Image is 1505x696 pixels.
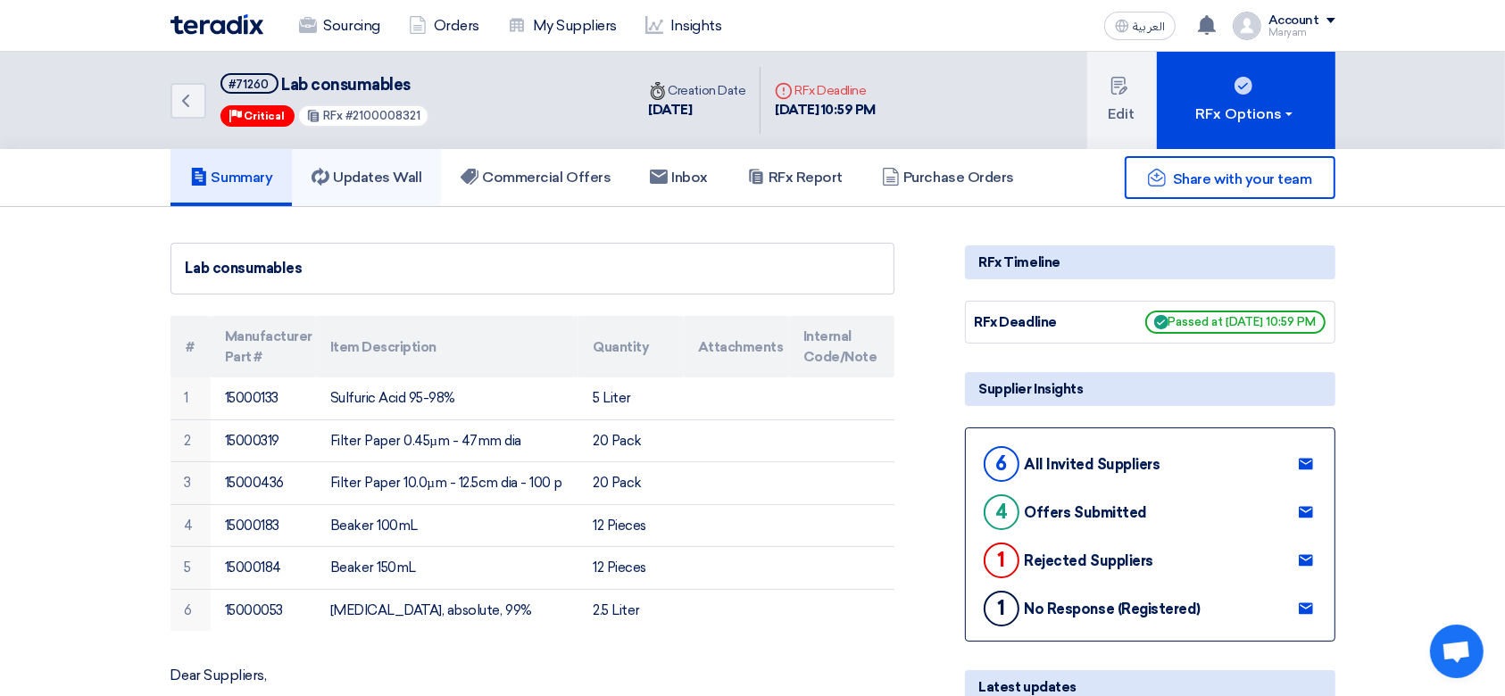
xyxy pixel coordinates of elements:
[775,81,876,100] div: RFx Deadline
[316,377,578,419] td: Sulfuric Acid 95-98%
[395,6,494,46] a: Orders
[170,149,293,206] a: Summary
[211,547,316,590] td: 15000184
[461,169,611,186] h5: Commercial Offers
[1145,311,1326,334] span: Passed at [DATE] 10:59 PM
[975,312,1109,333] div: RFx Deadline
[316,316,578,377] th: Item Description
[965,245,1335,279] div: RFx Timeline
[578,504,684,547] td: 12 Pieces
[1268,13,1319,29] div: Account
[1025,552,1153,569] div: Rejected Suppliers
[316,547,578,590] td: Beaker 150mL
[578,547,684,590] td: 12 Pieces
[170,504,211,547] td: 4
[984,446,1019,482] div: 6
[292,149,441,206] a: Updates Wall
[211,419,316,462] td: 15000319
[984,543,1019,578] div: 1
[245,110,286,122] span: Critical
[630,149,728,206] a: Inbox
[882,169,1014,186] h5: Purchase Orders
[186,258,879,279] div: Lab consumables
[441,149,630,206] a: Commercial Offers
[211,377,316,419] td: 15000133
[323,109,343,122] span: RFx
[862,149,1034,206] a: Purchase Orders
[190,169,273,186] h5: Summary
[984,591,1019,626] div: 1
[170,419,211,462] td: 2
[345,109,420,122] span: #2100008321
[649,100,746,120] div: [DATE]
[728,149,862,206] a: RFx Report
[578,462,684,505] td: 20 Pack
[170,377,211,419] td: 1
[1173,170,1311,187] span: Share with your team
[650,169,708,186] h5: Inbox
[984,494,1019,530] div: 4
[1157,52,1335,149] button: RFx Options
[170,589,211,631] td: 6
[211,504,316,547] td: 15000183
[578,419,684,462] td: 20 Pack
[312,169,421,186] h5: Updates Wall
[316,504,578,547] td: Beaker 100mL
[281,75,411,95] span: Lab consumables
[170,462,211,505] td: 3
[211,589,316,631] td: 15000053
[170,14,263,35] img: Teradix logo
[1025,601,1201,617] div: No Response (Registered)
[1025,504,1147,521] div: Offers Submitted
[316,462,578,505] td: Filter Paper 10.0µm - 12.5cm dia - 100 p
[684,316,789,377] th: Attachments
[316,419,578,462] td: Filter Paper 0.45µm - 47mm dia
[1133,21,1165,33] span: العربية
[631,6,736,46] a: Insights
[578,589,684,631] td: 2.5 Liter
[229,79,270,90] div: #71260
[578,316,684,377] th: Quantity
[1430,625,1484,678] div: Open chat
[775,100,876,120] div: [DATE] 10:59 PM
[220,73,430,95] h5: Lab consumables
[747,169,843,186] h5: RFx Report
[965,372,1335,406] div: Supplier Insights
[211,316,316,377] th: Manufacturer Part #
[285,6,395,46] a: Sourcing
[170,316,211,377] th: #
[170,547,211,590] td: 5
[494,6,631,46] a: My Suppliers
[578,377,684,419] td: 5 Liter
[316,589,578,631] td: [MEDICAL_DATA], absolute, 99%
[1233,12,1261,40] img: profile_test.png
[1104,12,1176,40] button: العربية
[1195,104,1296,125] div: RFx Options
[170,667,894,684] p: Dear Suppliers,
[1087,52,1157,149] button: Edit
[211,462,316,505] td: 15000436
[1268,28,1335,37] div: Maryam
[1025,456,1160,473] div: All Invited Suppliers
[789,316,894,377] th: Internal Code/Note
[649,81,746,100] div: Creation Date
